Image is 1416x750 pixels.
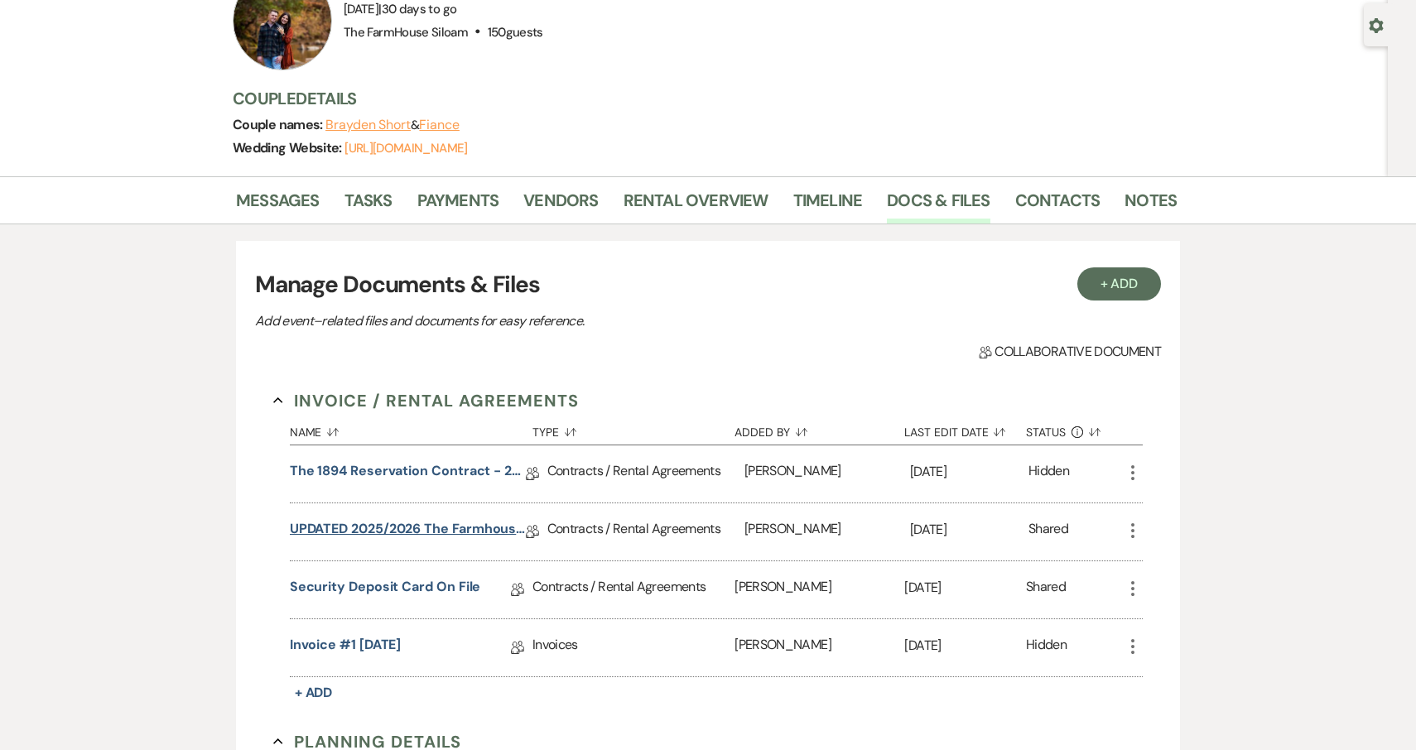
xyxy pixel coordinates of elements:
[255,267,1161,302] h3: Manage Documents & Files
[532,413,734,445] button: Type
[233,87,1160,110] h3: Couple Details
[744,445,910,502] div: [PERSON_NAME]
[734,561,904,618] div: [PERSON_NAME]
[1369,17,1384,32] button: Open lead details
[290,577,481,603] a: Security Deposit Card on File
[734,619,904,676] div: [PERSON_NAME]
[887,187,990,224] a: Docs & Files
[1026,426,1066,438] span: Status
[979,342,1161,362] span: Collaborative document
[344,187,393,224] a: Tasks
[547,503,744,560] div: Contracts / Rental Agreements
[488,24,543,41] span: 150 guests
[904,577,1026,599] p: [DATE]
[325,117,460,133] span: &
[290,519,526,545] a: UPDATED 2025/2026 The Farmhouse [GEOGRAPHIC_DATA] Contract
[236,187,320,224] a: Messages
[344,24,468,41] span: The FarmHouse Siloam
[532,561,734,618] div: Contracts / Rental Agreements
[1015,187,1101,224] a: Contacts
[793,187,863,224] a: Timeline
[904,635,1026,656] p: [DATE]
[624,187,768,224] a: Rental Overview
[233,139,344,156] span: Wedding Website:
[1028,519,1068,545] div: Shared
[744,503,910,560] div: [PERSON_NAME]
[417,187,499,224] a: Payments
[910,519,1028,541] p: [DATE]
[378,1,456,17] span: |
[1125,187,1177,224] a: Notes
[1077,267,1162,300] button: + Add
[910,461,1028,483] p: [DATE]
[1026,413,1123,445] button: Status
[295,684,333,701] span: + Add
[344,1,456,17] span: [DATE]
[904,413,1026,445] button: Last Edit Date
[382,1,457,17] span: 30 days to go
[1028,461,1069,487] div: Hidden
[255,310,835,332] p: Add event–related files and documents for easy reference.
[1026,577,1066,603] div: Shared
[290,461,526,487] a: The 1894 Reservation Contract - 2025
[233,116,325,133] span: Couple names:
[419,118,460,132] button: Fiance
[325,118,411,132] button: Brayden Short
[1026,635,1067,661] div: Hidden
[273,388,579,413] button: Invoice / Rental Agreements
[547,445,744,502] div: Contracts / Rental Agreements
[290,681,338,704] button: + Add
[290,635,402,661] a: Invoice #1 [DATE]
[290,413,532,445] button: Name
[734,413,904,445] button: Added By
[532,619,734,676] div: Invoices
[344,140,467,156] a: [URL][DOMAIN_NAME]
[523,187,598,224] a: Vendors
